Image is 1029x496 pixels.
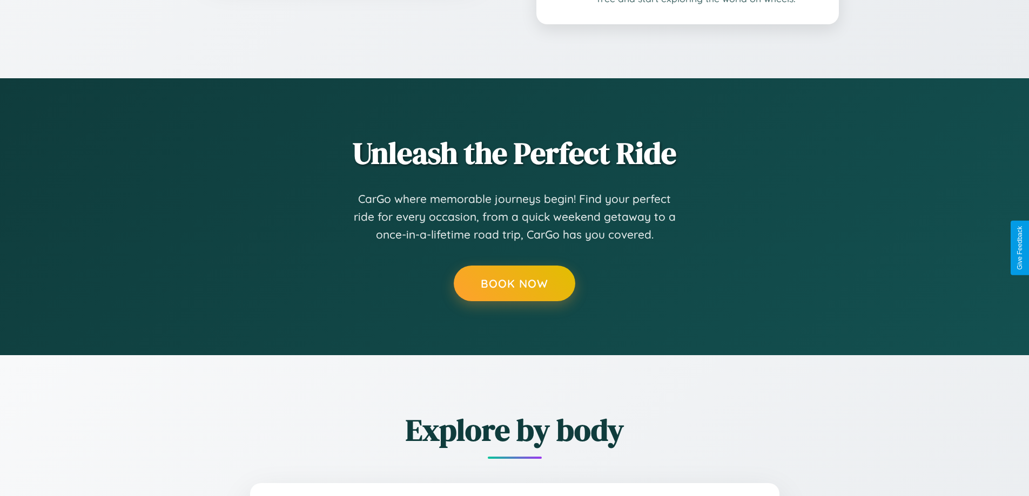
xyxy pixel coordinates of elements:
h2: Explore by body [191,409,839,451]
p: CarGo where memorable journeys begin! Find your perfect ride for every occasion, from a quick wee... [353,190,677,244]
h2: Unleash the Perfect Ride [191,132,839,174]
div: Give Feedback [1016,226,1024,270]
button: Book Now [454,266,575,301]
